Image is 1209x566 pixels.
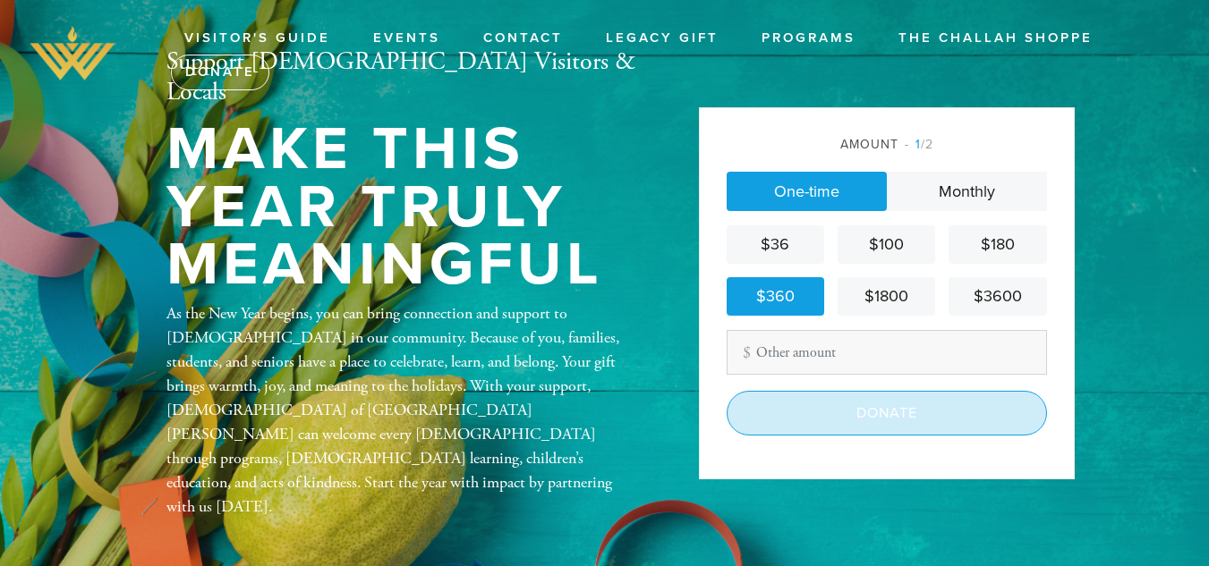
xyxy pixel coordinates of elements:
[838,225,935,264] a: $100
[592,21,732,55] a: Legacy Gift
[845,232,928,257] div: $100
[166,121,641,294] h1: Make This Year Truly Meaningful
[734,284,817,308] div: $360
[949,225,1046,264] a: $180
[915,137,921,152] span: 1
[166,301,641,519] div: As the New Year begins, you can bring connection and support to [DEMOGRAPHIC_DATA] in our communi...
[956,284,1039,308] div: $3600
[734,232,817,257] div: $36
[845,284,928,308] div: $1800
[949,277,1046,316] a: $3600
[27,21,118,86] img: A10802_Chabad_Logo_AP%20%285%29%20-%20Edited.png
[885,21,1106,55] a: The Challah Shoppe
[360,21,454,55] a: Events
[727,135,1047,154] div: Amount
[470,21,576,55] a: Contact
[887,172,1047,211] a: Monthly
[956,232,1039,257] div: $180
[838,277,935,316] a: $1800
[171,21,344,55] a: Visitor's Guide
[727,225,824,264] a: $36
[727,391,1047,435] input: Donate
[727,172,887,211] a: One-time
[171,55,269,90] a: Donate
[727,330,1047,375] input: Other amount
[748,21,869,55] a: Programs
[905,137,933,152] span: /2
[727,277,824,316] a: $360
